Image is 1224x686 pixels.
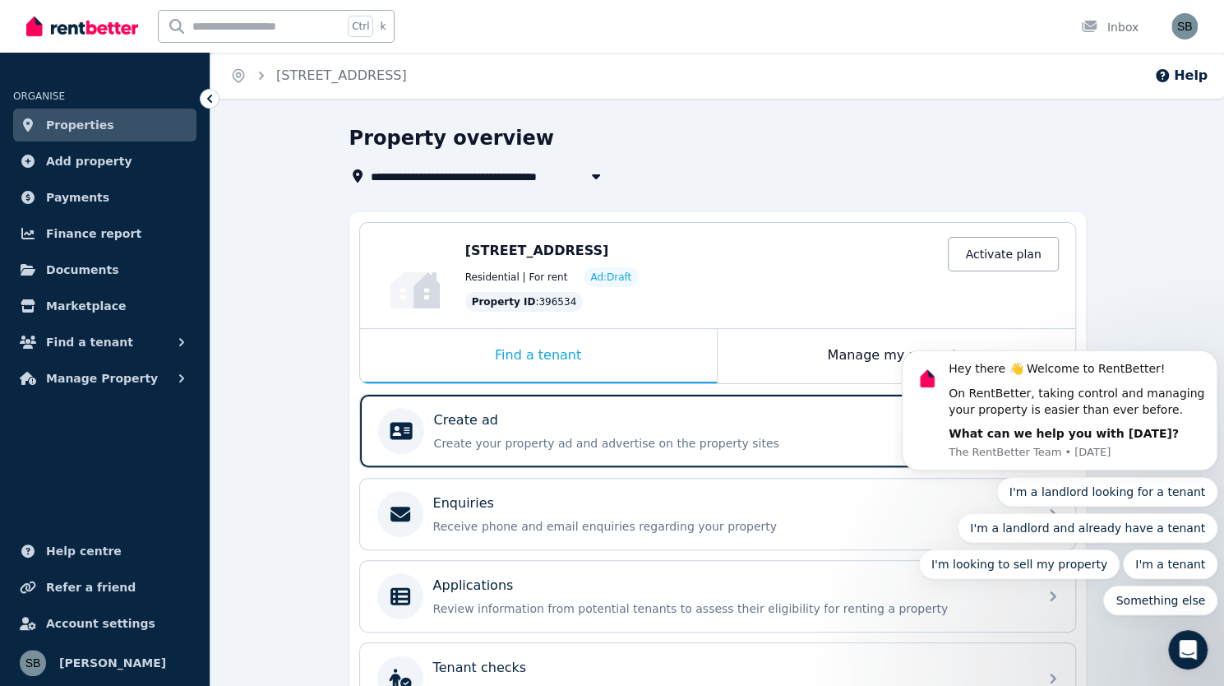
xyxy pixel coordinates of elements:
img: RentBetter [26,14,138,39]
p: Tenant checks [433,658,527,678]
div: Manage my property [718,329,1075,383]
h1: Property overview [349,125,554,151]
span: Payments [46,188,109,207]
span: Account settings [46,614,155,633]
button: Find a tenant [13,326,196,359]
span: Ctrl [348,16,373,37]
div: : 396534 [465,292,584,312]
span: Add property [46,151,132,171]
iframe: Intercom live chat [1168,630,1208,670]
a: Refer a friend [13,571,196,604]
a: [STREET_ADDRESS] [276,67,407,83]
span: [PERSON_NAME] [59,653,166,673]
a: Properties [13,109,196,141]
span: Property ID [472,295,536,308]
nav: Breadcrumb [210,53,427,99]
a: Add property [13,145,196,178]
span: Marketplace [46,296,126,316]
p: Review information from potential tenants to assess their eligibility for renting a property [433,600,1028,617]
p: Receive phone and email enquiries regarding your property [433,518,1028,535]
span: Documents [46,260,119,280]
a: Account settings [13,607,196,640]
span: k [380,20,386,33]
a: ApplicationsReview information from potential tenants to assess their eligibility for renting a p... [360,561,1075,632]
span: Manage Property [46,368,158,388]
img: Sam Berrell [20,650,46,676]
span: Find a tenant [46,332,133,352]
p: Enquiries [433,494,494,513]
span: [STREET_ADDRESS] [465,243,609,258]
span: Residential | For rent [465,271,568,284]
span: Help centre [46,541,122,561]
p: Create your property ad and advertise on the property sites [434,435,949,452]
span: Refer a friend [46,577,136,597]
a: Create adCreate your property ad and advertise on the property sitesGet started [360,395,1075,467]
a: EnquiriesReceive phone and email enquiries regarding your property [360,479,1075,549]
a: Finance report [13,217,196,250]
p: Create ad [434,410,498,430]
a: Payments [13,181,196,214]
button: Manage Property [13,362,196,395]
p: Applications [433,576,514,596]
a: Marketplace [13,290,196,322]
a: Help centre [13,535,196,568]
iframe: Intercom notifications message [895,193,1224,642]
span: ORGANISE [13,90,65,102]
div: Inbox [1081,19,1139,35]
span: Finance report [46,224,141,243]
a: Documents [13,253,196,286]
img: Sam Berrell [1171,13,1198,39]
button: Help [1154,66,1208,86]
span: Properties [46,115,114,135]
div: Find a tenant [360,329,717,383]
span: Ad: Draft [590,271,631,284]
